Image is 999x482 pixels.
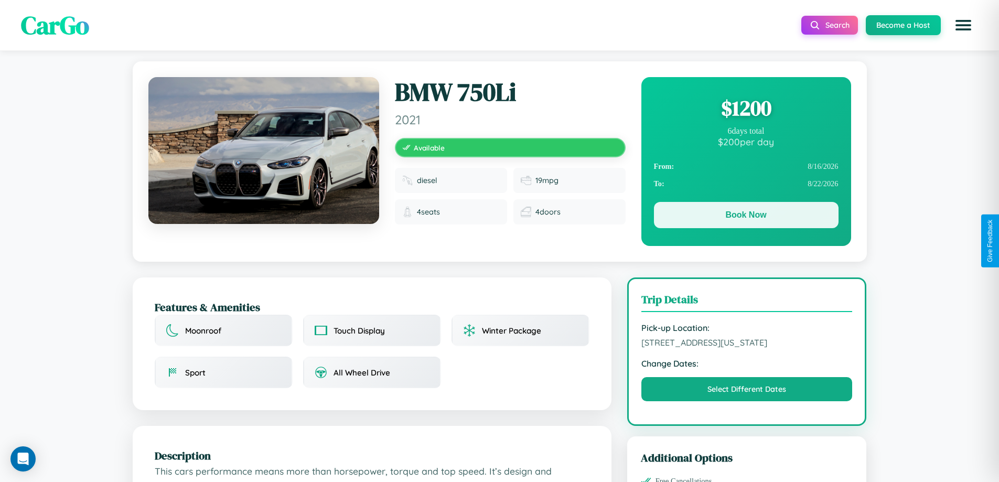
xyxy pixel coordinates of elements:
strong: To: [654,179,664,188]
h2: Features & Amenities [155,299,589,315]
div: Open Intercom Messenger [10,446,36,472]
span: Touch Display [334,326,385,336]
span: 4 seats [417,207,440,217]
span: 19 mpg [535,176,558,185]
img: BMW 750Li 2021 [148,77,379,224]
span: 2021 [395,112,626,127]
h2: Description [155,448,589,463]
div: 6 days total [654,126,839,136]
img: Seats [402,207,413,217]
span: diesel [417,176,437,185]
h3: Trip Details [641,292,853,312]
img: Fuel efficiency [521,175,531,186]
strong: Change Dates: [641,358,853,369]
div: Give Feedback [986,220,994,262]
span: Moonroof [185,326,221,336]
span: [STREET_ADDRESS][US_STATE] [641,337,853,348]
h3: Additional Options [641,450,853,465]
button: Book Now [654,202,839,228]
button: Open menu [949,10,978,40]
h1: BMW 750Li [395,77,626,108]
span: All Wheel Drive [334,368,390,378]
div: $ 200 per day [654,136,839,147]
button: Become a Host [866,15,941,35]
span: CarGo [21,8,89,42]
strong: From: [654,162,674,171]
span: Available [414,143,445,152]
strong: Pick-up Location: [641,323,853,333]
div: 8 / 16 / 2026 [654,158,839,175]
span: Search [825,20,850,30]
span: 4 doors [535,207,561,217]
img: Doors [521,207,531,217]
button: Select Different Dates [641,377,853,401]
div: 8 / 22 / 2026 [654,175,839,192]
img: Fuel type [402,175,413,186]
span: Sport [185,368,206,378]
div: $ 1200 [654,94,839,122]
span: Winter Package [482,326,541,336]
button: Search [801,16,858,35]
